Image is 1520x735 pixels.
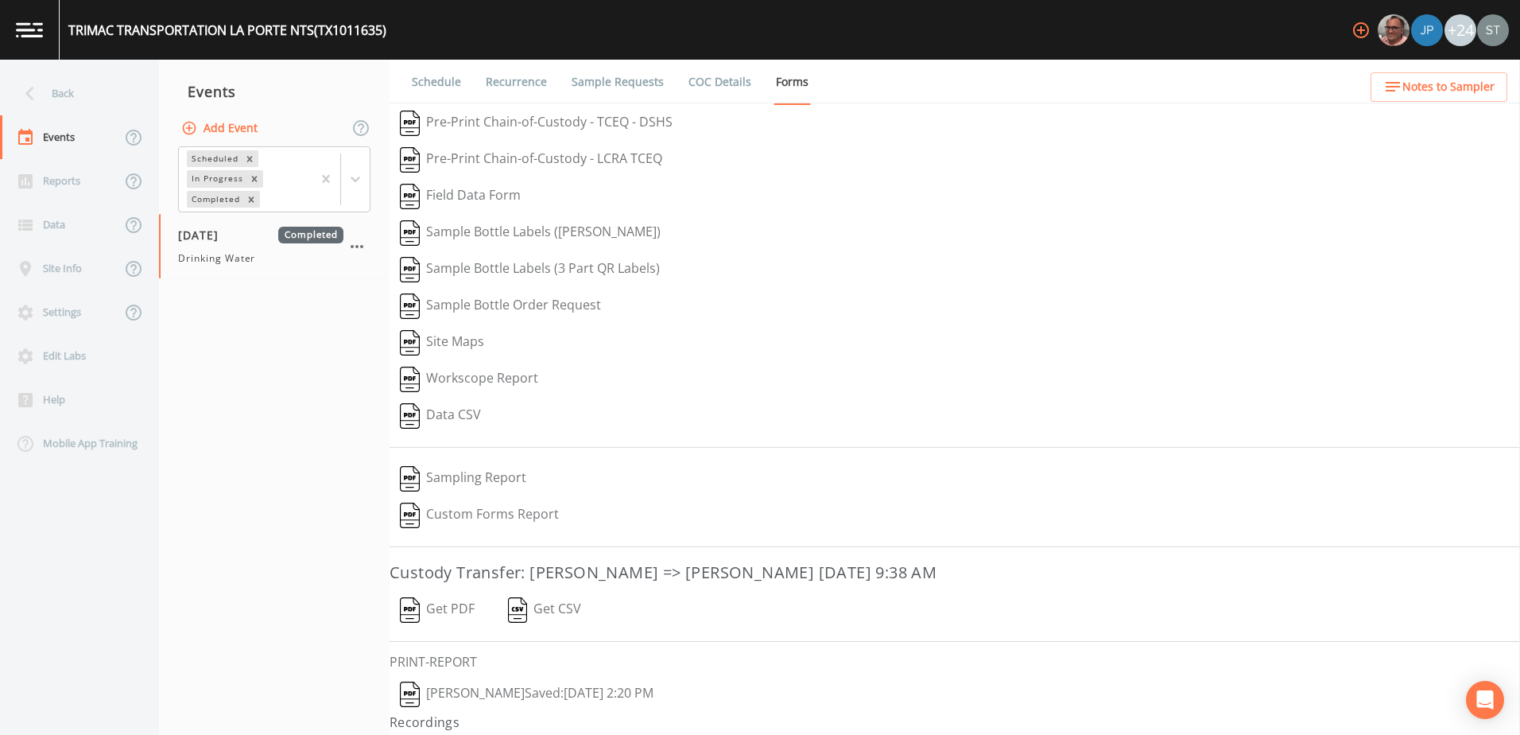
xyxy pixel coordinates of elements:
[390,655,1520,670] h6: PRINT-REPORT
[278,227,343,243] span: Completed
[1371,72,1507,102] button: Notes to Sampler
[187,191,242,208] div: Completed
[400,220,420,246] img: svg%3e
[400,466,420,492] img: svg%3e
[16,22,43,37] img: logo
[390,398,491,434] button: Data CSV
[1477,14,1509,46] img: 8315ae1e0460c39f28dd315f8b59d613
[68,21,386,40] div: TRIMAC TRANSPORTATION LA PORTE NTS (TX1011635)
[400,597,420,623] img: svg%3e
[390,142,673,178] button: Pre-Print Chain-of-Custody - LCRA TCEQ
[1411,14,1443,46] img: 41241ef155101aa6d92a04480b0d0000
[390,592,485,628] button: Get PDF
[246,170,263,187] div: Remove In Progress
[390,178,531,215] button: Field Data Form
[390,676,664,713] button: [PERSON_NAME]Saved:[DATE] 2:20 PM
[774,60,811,105] a: Forms
[187,170,246,187] div: In Progress
[400,294,420,319] img: svg%3e
[483,60,549,104] a: Recurrence
[1466,681,1504,719] div: Open Intercom Messenger
[569,60,666,104] a: Sample Requests
[1377,14,1410,46] div: Mike Franklin
[187,150,241,167] div: Scheduled
[178,227,230,243] span: [DATE]
[400,257,420,282] img: svg%3e
[178,251,255,266] span: Drinking Water
[400,184,420,209] img: svg%3e
[390,361,549,398] button: Workscope Report
[497,592,592,628] button: Get CSV
[178,114,264,143] button: Add Event
[508,597,528,623] img: svg%3e
[1410,14,1444,46] div: Joshua gere Paul
[400,503,420,528] img: svg%3e
[400,147,420,173] img: svg%3e
[390,713,1520,732] h4: Recordings
[400,682,420,707] img: svg%3e
[1402,77,1495,97] span: Notes to Sampler
[159,72,390,111] div: Events
[686,60,754,104] a: COC Details
[159,214,390,279] a: [DATE]CompletedDrinking Water
[390,461,537,497] button: Sampling Report
[390,560,1520,585] h3: Custody Transfer: [PERSON_NAME] => [PERSON_NAME] [DATE] 9:38 AM
[390,251,670,288] button: Sample Bottle Labels (3 Part QR Labels)
[400,403,420,429] img: svg%3e
[400,367,420,392] img: svg%3e
[390,105,683,142] button: Pre-Print Chain-of-Custody - TCEQ - DSHS
[390,325,494,361] button: Site Maps
[242,191,260,208] div: Remove Completed
[400,330,420,356] img: svg%3e
[409,60,463,104] a: Schedule
[241,150,258,167] div: Remove Scheduled
[390,215,671,251] button: Sample Bottle Labels ([PERSON_NAME])
[390,288,611,325] button: Sample Bottle Order Request
[1444,14,1476,46] div: +24
[1378,14,1409,46] img: e2d790fa78825a4bb76dcb6ab311d44c
[390,497,569,534] button: Custom Forms Report
[400,111,420,136] img: svg%3e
